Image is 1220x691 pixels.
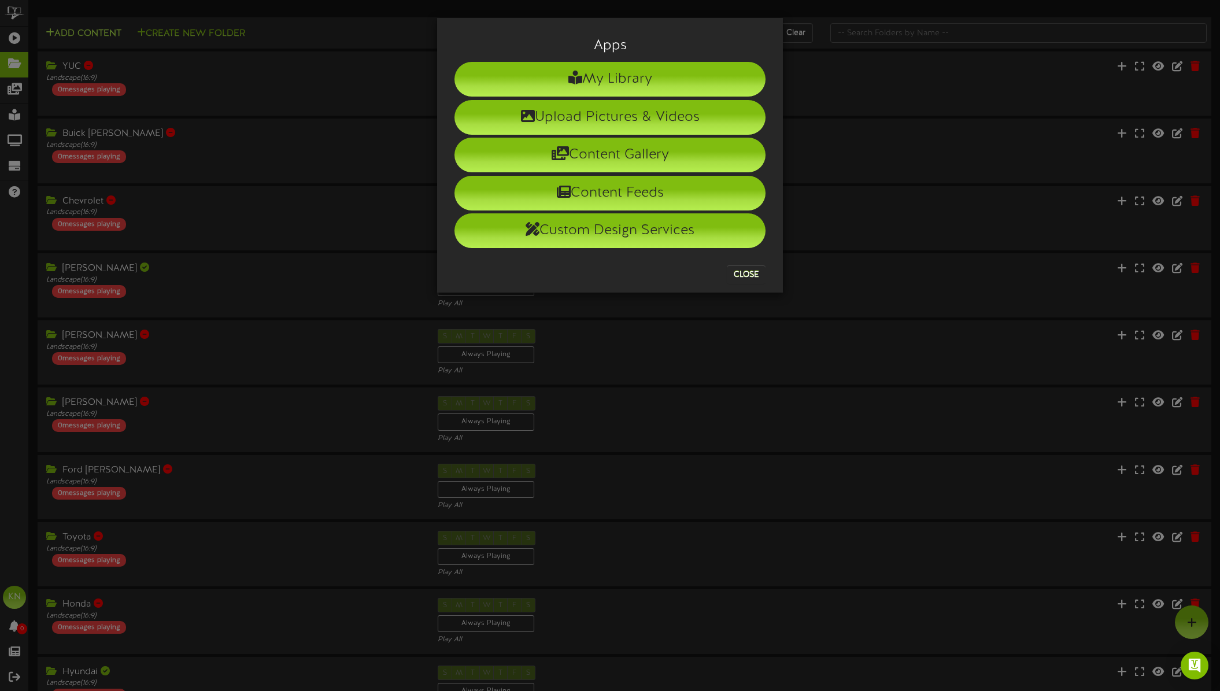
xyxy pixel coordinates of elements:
[454,176,766,210] li: Content Feeds
[727,265,766,284] button: Close
[454,138,766,172] li: Content Gallery
[454,213,766,248] li: Custom Design Services
[454,62,766,97] li: My Library
[1181,652,1208,679] div: Open Intercom Messenger
[454,38,766,53] h3: Apps
[454,100,766,135] li: Upload Pictures & Videos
